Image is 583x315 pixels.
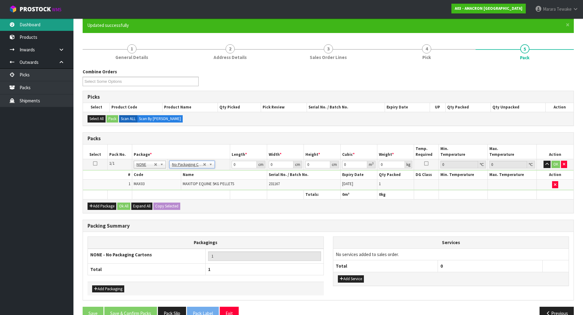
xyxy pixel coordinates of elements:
[129,181,130,186] span: 1
[430,103,445,112] th: UP
[293,161,302,168] div: cm
[172,161,203,168] span: No Packaging Cartons
[341,145,377,159] th: Cubic
[88,136,569,141] h3: Packs
[385,103,430,112] th: Expiry Date
[83,68,117,75] label: Combine Orders
[537,170,574,179] th: Action
[52,7,62,13] small: WMS
[379,181,381,186] span: 1
[214,54,247,60] span: Address Details
[107,115,118,123] button: Pack
[341,190,377,199] th: m³
[257,161,265,168] div: cm
[546,103,574,112] th: Action
[88,115,106,123] button: Select All
[92,285,124,293] button: Add Packaging
[132,170,181,179] th: Code
[136,161,154,168] span: NONE
[107,145,132,159] th: Pack No.
[330,161,339,168] div: cm
[83,145,107,159] th: Select
[181,170,267,179] th: Name
[88,237,324,249] th: Packagings
[137,115,183,123] label: Scan By [PERSON_NAME]
[304,145,340,159] th: Height
[88,203,116,210] button: Add Package
[520,44,529,53] span: 5
[342,181,353,186] span: [DATE]
[183,181,234,186] span: MAXITOP EQUINE 5KG PELLETS
[127,44,136,53] span: 1
[132,145,230,159] th: Package
[208,266,211,272] span: 1
[377,145,414,159] th: Weight
[133,203,151,209] span: Expand All
[226,44,235,53] span: 2
[379,192,381,197] span: 0
[88,223,569,229] h3: Packing Summary
[267,145,304,159] th: Width
[439,170,488,179] th: Min. Temperature
[87,22,129,28] span: Updated successfully
[230,145,267,159] th: Length
[367,161,376,168] div: m
[537,145,574,159] th: Action
[333,260,438,272] th: Total
[440,263,443,269] span: 0
[324,44,333,53] span: 3
[310,54,347,60] span: Sales Order Lines
[551,161,560,168] button: OK
[20,5,51,13] span: ProStock
[117,203,130,210] button: Ok All
[414,145,439,159] th: Temp. Required
[261,103,307,112] th: Pick Review
[115,54,148,60] span: General Details
[543,6,556,12] span: Marara
[488,170,536,179] th: Max. Temperature
[566,20,570,29] span: ×
[109,161,114,166] span: 1/1
[372,161,374,165] sup: 3
[267,170,340,179] th: Serial No. / Batch No.
[422,54,431,60] span: Pick
[269,181,280,186] span: 231167
[377,170,414,179] th: Qty Packed
[304,190,340,199] th: Totals:
[131,203,152,210] button: Expand All
[445,103,491,112] th: Qty Packed
[527,161,535,168] div: ℃
[218,103,261,112] th: Qty Picked
[455,6,522,11] strong: A03 - AMACRON [GEOGRAPHIC_DATA]
[88,94,569,100] h3: Picks
[333,237,569,248] th: Services
[405,161,412,168] div: kg
[439,145,488,159] th: Min. Temperature
[134,181,144,186] span: MAX03
[342,192,344,197] span: 0
[377,190,414,199] th: kg
[557,6,572,12] span: Tewake
[338,275,364,283] button: Add Service
[83,103,110,112] th: Select
[414,170,439,179] th: DG Class
[307,103,385,112] th: Serial No. / Batch No.
[491,103,545,112] th: Qty Unpacked
[520,54,529,61] span: Pack
[119,115,137,123] label: Scan ALL
[9,5,17,13] img: cube-alt.png
[88,263,206,275] th: Total
[478,161,486,168] div: ℃
[341,170,377,179] th: Expiry Date
[83,170,132,179] th: #
[90,252,152,258] strong: NONE - No Packaging Cartons
[333,248,569,260] td: No services added to sales order.
[163,103,218,112] th: Product Name
[488,145,536,159] th: Max. Temperature
[110,103,163,112] th: Product Code
[422,44,431,53] span: 4
[153,203,180,210] button: Copy Selected
[451,4,526,13] a: A03 - AMACRON [GEOGRAPHIC_DATA]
